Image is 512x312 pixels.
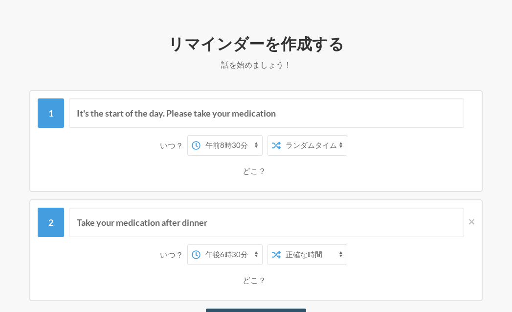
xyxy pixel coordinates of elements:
font: 話を始めましょう！ [221,60,291,69]
font: いつ？ [160,141,183,150]
font: いつ？ [160,250,183,259]
font: リマインダーを作成する [168,34,344,53]
input: メッセージ [69,98,464,128]
font: どこ？ [243,166,266,175]
font: どこ？ [243,275,266,285]
input: メッセージ [69,208,464,237]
